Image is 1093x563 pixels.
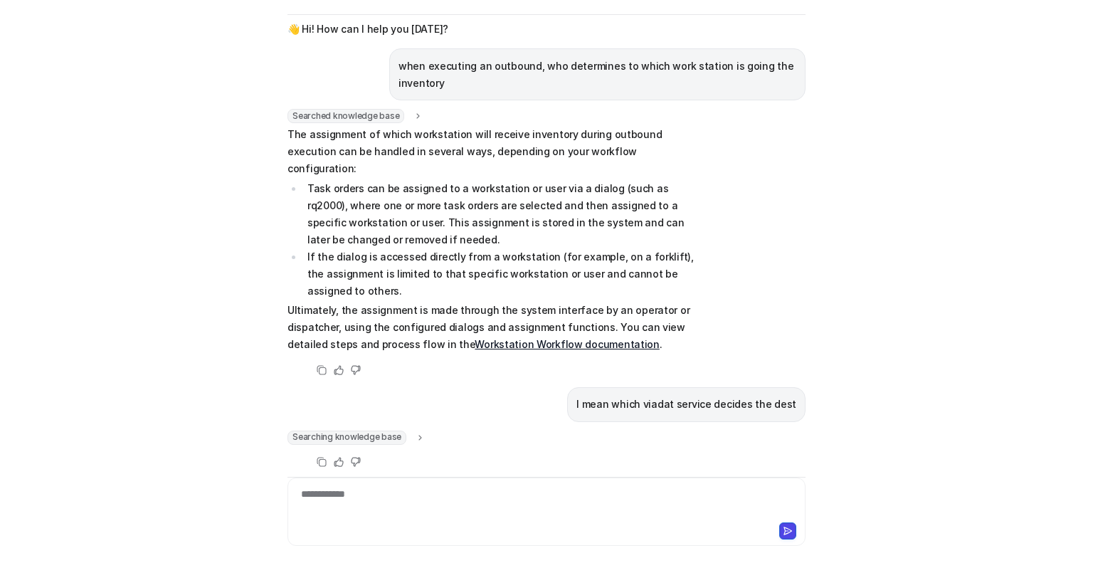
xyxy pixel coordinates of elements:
span: Searching knowledge base [287,431,406,445]
li: If the dialog is accessed directly from a workstation (for example, on a forklift), the assignmen... [303,248,704,300]
span: Searched knowledge base [287,109,404,123]
p: The assignment of which workstation will receive inventory during outbound execution can be handl... [287,126,704,177]
p: I mean which viadat service decides the dest [576,396,796,413]
p: Ultimately, the assignment is made through the system interface by an operator or dispatcher, usi... [287,302,704,353]
p: when executing an outbound, who determines to which work station is going the inventory [398,58,796,92]
a: Workstation Workflow documentation [475,338,659,350]
li: Task orders can be assigned to a workstation or user via a dialog (such as rq2000), where one or ... [303,180,704,248]
p: 👋 Hi! How can I help you [DATE]? [287,21,448,38]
